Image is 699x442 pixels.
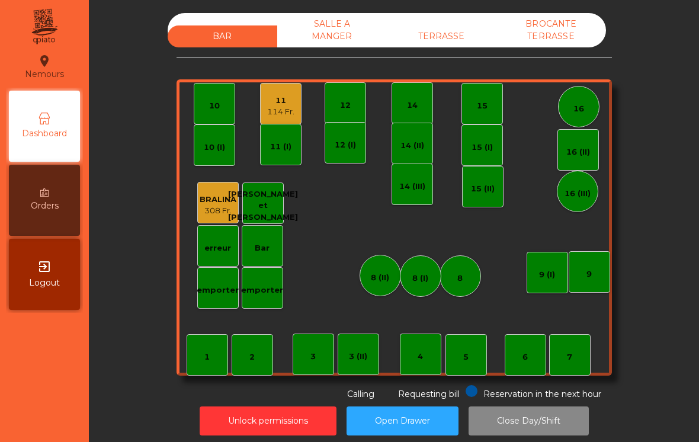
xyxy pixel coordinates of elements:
div: 11 (I) [270,141,291,153]
div: 6 [522,351,528,363]
div: 10 (I) [204,142,225,153]
div: BAR [168,25,277,47]
div: 9 [586,268,592,280]
div: 14 [407,100,418,111]
div: emporter [241,284,283,296]
div: erreur [204,242,231,254]
div: 12 (I) [335,139,356,151]
div: 4 [418,351,423,363]
div: 114 Fr. [267,106,294,118]
span: Reservation in the next hour [483,389,601,399]
div: 11 [267,95,294,107]
button: Unlock permissions [200,406,336,435]
div: 14 (III) [399,181,425,193]
div: 3 [310,351,316,363]
span: Dashboard [22,127,67,140]
div: 9 (I) [539,269,555,281]
span: Orders [31,200,59,212]
button: Open Drawer [347,406,458,435]
div: 15 [477,100,488,112]
button: Close Day/Shift [469,406,589,435]
div: Bar [255,242,270,254]
div: TERRASSE [387,25,496,47]
div: 14 (II) [400,140,424,152]
div: 8 [457,273,463,284]
i: location_on [37,54,52,68]
div: 16 (II) [566,146,590,158]
div: 16 (III) [565,188,591,200]
div: emporter [197,284,239,296]
div: 10 [209,100,220,112]
i: exit_to_app [37,260,52,274]
img: qpiato [30,6,59,47]
span: Requesting bill [398,389,460,399]
div: 7 [567,351,572,363]
div: 8 (II) [371,272,389,284]
span: Logout [29,277,60,289]
span: Calling [347,389,374,399]
div: 2 [249,351,255,363]
div: [PERSON_NAME] et [PERSON_NAME] [228,188,298,223]
div: 16 [573,103,584,115]
div: 15 (I) [472,142,493,153]
div: BROCANTE TERRASSE [496,13,606,47]
div: 5 [463,351,469,363]
div: 15 (II) [471,183,495,195]
div: 3 (II) [349,351,367,363]
div: BRALINA [200,194,236,206]
div: Nemours [25,52,64,82]
div: 12 [340,100,351,111]
div: SALLE A MANGER [277,13,387,47]
div: 8 (I) [412,273,428,284]
div: 308 Fr. [200,205,236,217]
div: 1 [204,351,210,363]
